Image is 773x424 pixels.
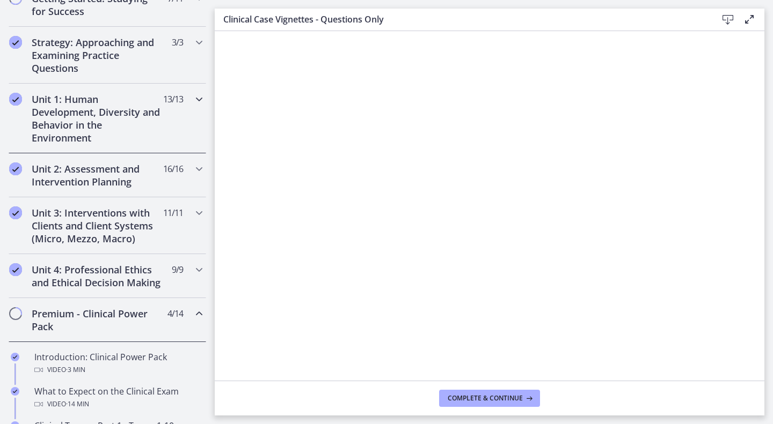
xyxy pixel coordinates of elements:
[32,93,163,144] h2: Unit 1: Human Development, Diversity and Behavior in the Environment
[34,351,202,376] div: Introduction: Clinical Power Pack
[34,398,202,411] div: Video
[9,36,22,49] i: Completed
[172,36,183,49] span: 3 / 3
[9,162,22,175] i: Completed
[448,394,523,403] span: Complete & continue
[9,93,22,106] i: Completed
[32,206,163,245] h2: Unit 3: Interventions with Clients and Client Systems (Micro, Mezzo, Macro)
[9,206,22,219] i: Completed
[32,162,163,188] h2: Unit 2: Assessment and Intervention Planning
[172,263,183,276] span: 9 / 9
[163,162,183,175] span: 16 / 16
[11,387,19,396] i: Completed
[167,307,183,320] span: 4 / 14
[11,353,19,361] i: Completed
[439,390,540,407] button: Complete & continue
[34,385,202,411] div: What to Expect on the Clinical Exam
[163,93,183,106] span: 13 / 13
[66,363,85,376] span: · 3 min
[163,206,183,219] span: 11 / 11
[9,263,22,276] i: Completed
[223,13,700,26] h3: Clinical Case Vignettes - Questions Only
[32,36,163,75] h2: Strategy: Approaching and Examining Practice Questions
[34,363,202,376] div: Video
[66,398,89,411] span: · 14 min
[32,307,163,333] h2: Premium - Clinical Power Pack
[32,263,163,289] h2: Unit 4: Professional Ethics and Ethical Decision Making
